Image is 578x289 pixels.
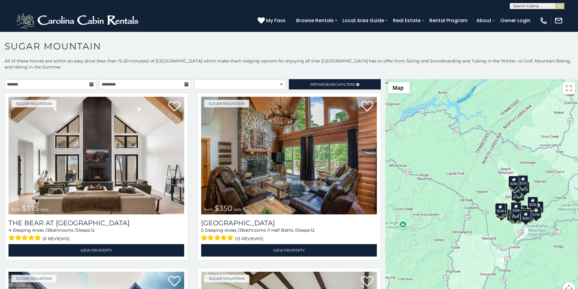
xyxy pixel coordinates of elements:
div: $300 [511,203,521,214]
span: (13 reviews) [235,235,263,243]
a: Local Area Guide [340,15,387,26]
a: [GEOGRAPHIC_DATA] [201,219,377,227]
span: daily [234,207,242,212]
a: Real Estate [390,15,424,26]
a: The Bear At Sugar Mountain from $375 daily [8,97,184,214]
h3: Grouse Moor Lodge [201,219,377,227]
div: $500 [521,210,531,222]
a: Grouse Moor Lodge from $350 daily [201,97,377,214]
button: Toggle fullscreen view [563,82,575,94]
div: $240 [495,203,505,215]
img: mail-regular-white.png [554,16,563,25]
span: Refine Filters [310,82,355,87]
span: 3 [239,227,242,233]
img: White-1-2.png [15,12,141,30]
span: 12 [91,227,95,233]
div: $155 [509,210,520,221]
img: The Bear At Sugar Mountain [8,97,184,214]
span: from [204,207,213,212]
span: $375 [22,204,39,213]
span: 1 Half Baths / [269,227,296,233]
button: Change map style [388,82,410,93]
span: Map [393,85,404,91]
h3: The Bear At Sugar Mountain [8,219,184,227]
div: $190 [531,207,542,218]
div: $155 [533,201,543,213]
span: My Favs [266,17,286,24]
a: Add to favorites [168,100,181,113]
span: $350 [215,204,232,213]
a: Sugar Mountain [204,275,249,282]
img: Grouse Moor Lodge [201,97,377,214]
div: $200 [517,205,527,217]
a: Browse Rentals [293,15,337,26]
a: Sugar Mountain [204,100,249,107]
span: 5 [201,227,204,233]
span: 3 [47,227,49,233]
div: $240 [509,176,519,187]
a: Add to favorites [168,275,181,288]
div: Sleeping Areas / Bathrooms / Sleeps: [8,227,184,243]
div: $250 [528,197,538,208]
span: 12 [311,227,315,233]
a: Rental Program [426,15,471,26]
div: $125 [519,182,529,193]
div: $175 [510,209,521,220]
div: $1,095 [512,189,524,201]
a: Sugar Mountain [12,275,56,282]
a: About [473,15,495,26]
span: daily [40,207,49,212]
a: View Property [8,244,184,257]
div: Sleeping Areas / Bathrooms / Sleeps: [201,227,377,243]
div: $190 [511,202,521,213]
span: from [12,207,21,212]
a: My Favs [258,17,287,25]
a: The Bear At [GEOGRAPHIC_DATA] [8,219,184,227]
span: 4 [8,227,11,233]
span: (6 reviews) [42,235,70,243]
a: Sugar Mountain [12,100,56,107]
a: Add to favorites [361,275,373,288]
img: phone-regular-white.png [539,16,548,25]
div: $225 [518,175,528,187]
a: Owner Login [497,15,533,26]
span: Search [325,82,340,87]
a: View Property [201,244,377,257]
a: RefineSearchFilters [289,79,380,89]
a: Add to favorites [361,100,373,113]
div: $195 [524,209,534,220]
